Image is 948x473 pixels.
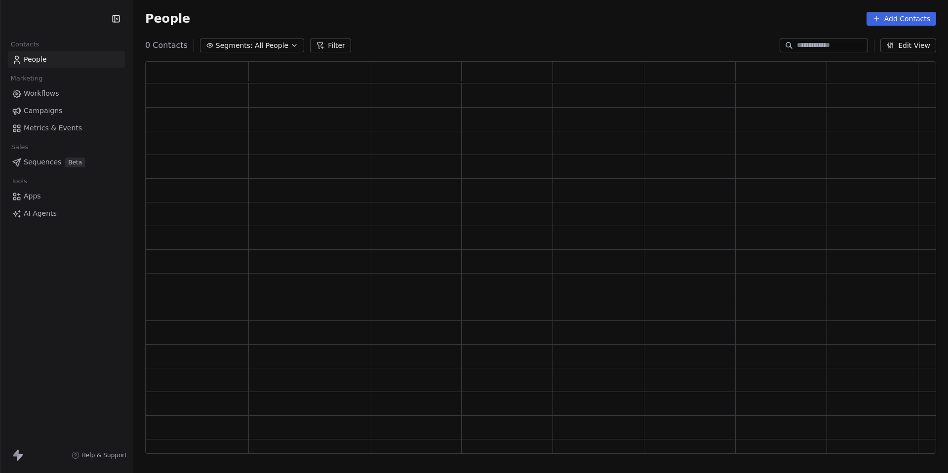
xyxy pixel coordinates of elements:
a: Workflows [8,85,125,102]
a: Help & Support [72,451,127,459]
span: Segments: [216,40,253,51]
a: SequencesBeta [8,154,125,170]
span: People [145,11,190,26]
span: Apps [24,191,41,201]
button: Edit View [880,39,936,52]
span: People [24,54,47,65]
span: Campaigns [24,106,62,116]
span: Marketing [6,71,47,86]
button: Filter [310,39,351,52]
span: Metrics & Events [24,123,82,133]
span: Help & Support [81,451,127,459]
span: 0 Contacts [145,39,188,51]
span: Workflows [24,88,59,99]
a: Metrics & Events [8,120,125,136]
span: All People [255,40,288,51]
a: Campaigns [8,103,125,119]
a: AI Agents [8,205,125,222]
span: Beta [65,158,85,167]
span: Contacts [6,37,43,52]
span: Sales [7,140,33,155]
span: Tools [7,174,31,189]
a: People [8,51,125,68]
span: AI Agents [24,208,57,219]
button: Add Contacts [867,12,936,26]
span: Sequences [24,157,61,167]
a: Apps [8,188,125,204]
